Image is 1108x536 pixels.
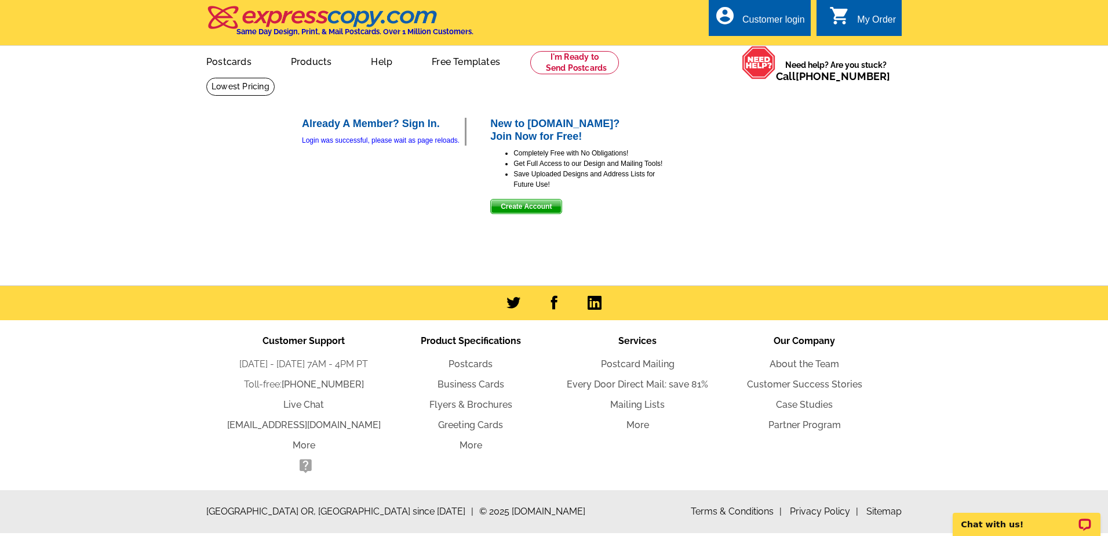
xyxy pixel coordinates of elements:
[768,419,841,430] a: Partner Program
[776,399,833,410] a: Case Studies
[449,358,493,370] a: Postcards
[747,379,862,390] a: Customer Success Stories
[460,440,482,451] a: More
[776,59,896,82] span: Need help? Are you stuck?
[283,399,324,410] a: Live Chat
[513,158,664,169] li: Get Full Access to our Design and Mailing Tools!
[302,135,465,146] div: Login was successful, please wait as page reloads.
[302,118,465,131] h2: Already A Member? Sign In.
[742,15,805,31] div: Customer login
[263,335,345,346] span: Customer Support
[282,379,364,390] a: [PHONE_NUMBER]
[691,506,782,517] a: Terms & Conditions
[220,357,387,371] li: [DATE] - [DATE] 7AM - 4PM PT
[774,335,835,346] span: Our Company
[790,506,858,517] a: Privacy Policy
[770,358,839,370] a: About the Team
[567,379,708,390] a: Every Door Direct Mail: save 81%
[188,47,270,74] a: Postcards
[490,199,562,214] button: Create Account
[626,419,649,430] a: More
[429,399,512,410] a: Flyers & Brochures
[206,505,473,519] span: [GEOGRAPHIC_DATA] OR, [GEOGRAPHIC_DATA] since [DATE]
[220,378,387,392] li: Toll-free:
[421,335,521,346] span: Product Specifications
[857,15,896,31] div: My Order
[610,399,665,410] a: Mailing Lists
[491,200,562,213] span: Create Account
[866,506,902,517] a: Sitemap
[479,505,585,519] span: © 2025 [DOMAIN_NAME]
[438,419,503,430] a: Greeting Cards
[293,440,315,451] a: More
[513,169,664,190] li: Save Uploaded Designs and Address Lists for Future Use!
[352,47,411,74] a: Help
[413,47,519,74] a: Free Templates
[742,46,776,79] img: help
[272,47,351,74] a: Products
[490,118,664,143] h2: New to [DOMAIN_NAME]? Join Now for Free!
[236,27,473,36] h4: Same Day Design, Print, & Mail Postcards. Over 1 Million Customers.
[715,5,735,26] i: account_circle
[715,13,805,27] a: account_circle Customer login
[618,335,657,346] span: Services
[227,419,381,430] a: [EMAIL_ADDRESS][DOMAIN_NAME]
[796,70,890,82] a: [PHONE_NUMBER]
[829,13,896,27] a: shopping_cart My Order
[206,14,473,36] a: Same Day Design, Print, & Mail Postcards. Over 1 Million Customers.
[776,70,890,82] span: Call
[438,379,504,390] a: Business Cards
[945,499,1108,536] iframe: LiveChat chat widget
[601,358,675,370] a: Postcard Mailing
[829,5,850,26] i: shopping_cart
[513,148,664,158] li: Completely Free with No Obligations!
